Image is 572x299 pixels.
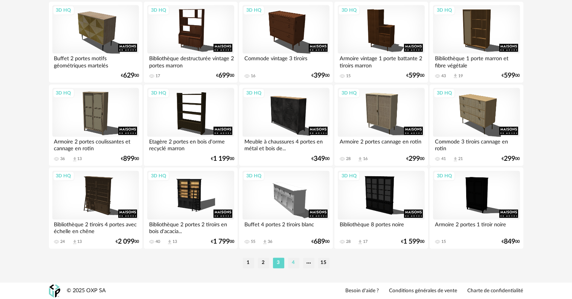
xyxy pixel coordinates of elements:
[453,156,458,162] span: Download icon
[172,239,177,244] div: 13
[243,220,329,235] div: Buffet 4 portes 2 tiroirs blanc
[433,220,520,235] div: Armoire 2 portes 1 tiroir noire
[148,5,169,15] div: 3D HQ
[338,5,360,15] div: 3D HQ
[311,156,329,162] div: € 00
[147,53,234,69] div: Bibliothèque destructurée vintage 2 portes marron
[243,88,265,98] div: 3D HQ
[433,171,455,181] div: 3D HQ
[338,53,424,69] div: Armoire vintage 1 porte battante 2 tiroirs marron
[216,73,234,78] div: € 00
[123,156,134,162] span: 899
[334,167,428,249] a: 3D HQ Bibliothèque 8 portes noire 28 Download icon 17 €1 59900
[401,239,425,244] div: € 00
[144,2,237,83] a: 3D HQ Bibliothèque destructurée vintage 2 portes marron 17 €69900
[116,239,139,244] div: € 00
[407,156,425,162] div: € 00
[53,5,75,15] div: 3D HQ
[144,84,237,166] a: 3D HQ Etagère 2 portes en bois d'orme recyclé marron €1 19900
[363,239,368,244] div: 17
[147,137,234,152] div: Etagère 2 portes en bois d'orme recyclé marron
[78,239,82,244] div: 13
[243,53,329,69] div: Commode vintage 3 tiroirs
[430,2,523,83] a: 3D HQ Bibliothèque 1 porte marron et fibre végétale 43 Download icon 19 €59900
[72,156,78,162] span: Download icon
[52,220,139,235] div: Bibliothèque 2 tiroirs 4 portes avec échelle en chêne
[61,156,65,162] div: 36
[504,156,516,162] span: 299
[243,5,265,15] div: 3D HQ
[441,239,446,244] div: 15
[49,2,142,83] a: 3D HQ Buffet 2 portes motifs géométriques martelés €62900
[213,156,230,162] span: 1 199
[78,156,82,162] div: 13
[346,156,351,162] div: 28
[67,287,106,294] div: © 2025 OXP SA
[52,53,139,69] div: Buffet 2 portes motifs géométriques martelés
[441,156,446,162] div: 41
[218,73,230,78] span: 699
[211,156,234,162] div: € 00
[346,239,351,244] div: 28
[334,2,428,83] a: 3D HQ Armoire vintage 1 porte battante 2 tiroirs marron 15 €59900
[61,239,65,244] div: 24
[504,73,516,78] span: 599
[213,239,230,244] span: 1 799
[268,239,272,244] div: 36
[288,258,299,268] li: 4
[72,239,78,245] span: Download icon
[239,167,333,249] a: 3D HQ Buffet 4 portes 2 tiroirs blanc 55 Download icon 36 €68900
[502,73,520,78] div: € 00
[121,156,139,162] div: € 00
[311,239,329,244] div: € 00
[404,239,420,244] span: 1 599
[357,239,363,245] span: Download icon
[314,156,325,162] span: 349
[430,84,523,166] a: 3D HQ Commode 3 tiroirs cannage en rotin 41 Download icon 21 €29900
[318,258,329,268] li: 15
[211,239,234,244] div: € 00
[156,239,160,244] div: 40
[357,156,363,162] span: Download icon
[433,137,520,152] div: Commode 3 tiroirs cannage en rotin
[121,73,139,78] div: € 00
[433,5,455,15] div: 3D HQ
[338,220,424,235] div: Bibliothèque 8 portes noire
[430,167,523,249] a: 3D HQ Armoire 2 portes 1 tiroir noire 15 €84900
[409,156,420,162] span: 299
[334,84,428,166] a: 3D HQ Armoire 2 portes cannage en rotin 28 Download icon 16 €29900
[314,73,325,78] span: 399
[243,137,329,152] div: Meuble à chaussures 4 portes en métal et bois de...
[458,156,463,162] div: 21
[49,84,142,166] a: 3D HQ Armoire 2 portes coulissantes et cannage en rotin 36 Download icon 13 €89900
[389,288,458,294] a: Conditions générales de vente
[363,156,368,162] div: 16
[239,84,333,166] a: 3D HQ Meuble à chaussures 4 portes en métal et bois de... €34900
[144,167,237,249] a: 3D HQ Bibliothèque 2 portes 2 tiroirs en bois d'acacia... 40 Download icon 13 €1 79900
[258,258,269,268] li: 2
[49,167,142,249] a: 3D HQ Bibliothèque 2 tiroirs 4 portes avec échelle en chêne 24 Download icon 13 €2 09900
[502,156,520,162] div: € 00
[156,73,160,79] div: 17
[243,171,265,181] div: 3D HQ
[409,73,420,78] span: 599
[52,137,139,152] div: Armoire 2 portes coulissantes et cannage en rotin
[441,73,446,79] div: 43
[53,88,75,98] div: 3D HQ
[338,88,360,98] div: 3D HQ
[147,220,234,235] div: Bibliothèque 2 portes 2 tiroirs en bois d'acacia...
[502,239,520,244] div: € 00
[468,288,523,294] a: Charte de confidentialité
[251,239,255,244] div: 55
[53,171,75,181] div: 3D HQ
[433,53,520,69] div: Bibliothèque 1 porte marron et fibre végétale
[338,171,360,181] div: 3D HQ
[346,73,351,79] div: 15
[118,239,134,244] span: 2 099
[167,239,172,245] span: Download icon
[273,258,284,268] li: 3
[338,137,424,152] div: Armoire 2 portes cannage en rotin
[458,73,463,79] div: 19
[453,73,458,79] span: Download icon
[314,239,325,244] span: 689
